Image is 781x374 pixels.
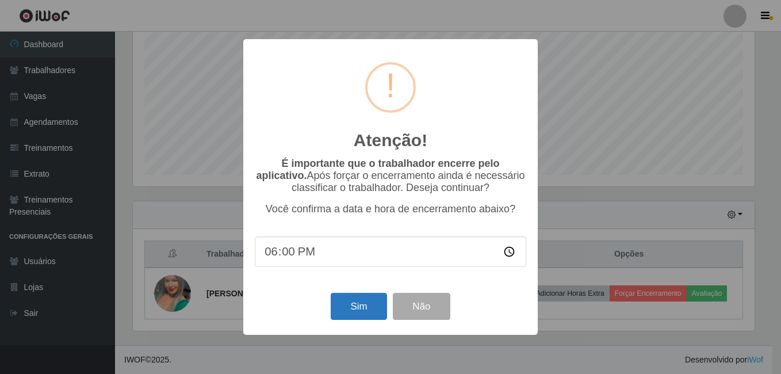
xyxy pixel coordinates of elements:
button: Sim [331,293,386,320]
p: Você confirma a data e hora de encerramento abaixo? [255,203,526,215]
p: Após forçar o encerramento ainda é necessário classificar o trabalhador. Deseja continuar? [255,158,526,194]
b: É importante que o trabalhador encerre pelo aplicativo. [256,158,499,181]
button: Não [393,293,450,320]
h2: Atenção! [354,130,427,151]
